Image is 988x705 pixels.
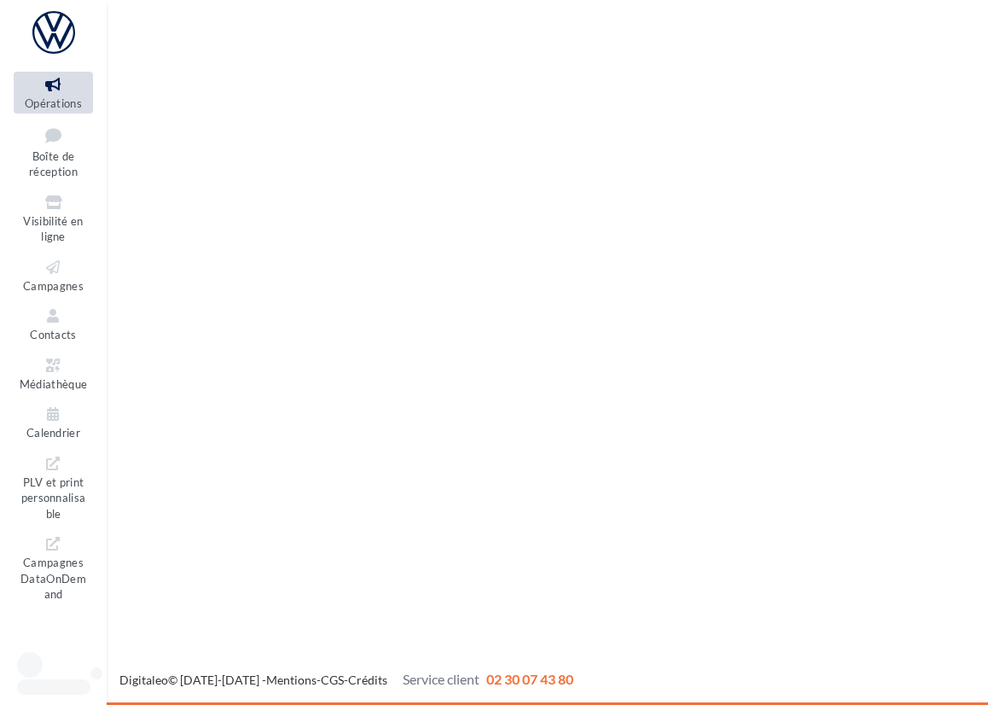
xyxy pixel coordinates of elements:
[30,328,77,341] span: Contacts
[486,671,573,687] span: 02 30 07 43 80
[14,451,93,525] a: PLV et print personnalisable
[23,214,83,244] span: Visibilité en ligne
[403,671,479,687] span: Service client
[26,426,80,440] span: Calendrier
[14,531,93,605] a: Campagnes DataOnDemand
[14,189,93,248] a: Visibilité en ligne
[25,96,82,110] span: Opérations
[119,673,573,687] span: © [DATE]-[DATE] - - -
[266,673,317,687] a: Mentions
[348,673,387,687] a: Crédits
[20,552,86,601] span: Campagnes DataOnDemand
[14,72,93,114] a: Opérations
[21,472,86,521] span: PLV et print personnalisable
[14,254,93,296] a: Campagnes
[20,377,88,391] span: Médiathèque
[119,673,168,687] a: Digitaleo
[321,673,344,687] a: CGS
[14,120,93,183] a: Boîte de réception
[14,401,93,443] a: Calendrier
[23,279,84,293] span: Campagnes
[14,352,93,394] a: Médiathèque
[14,303,93,345] a: Contacts
[29,149,78,179] span: Boîte de réception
